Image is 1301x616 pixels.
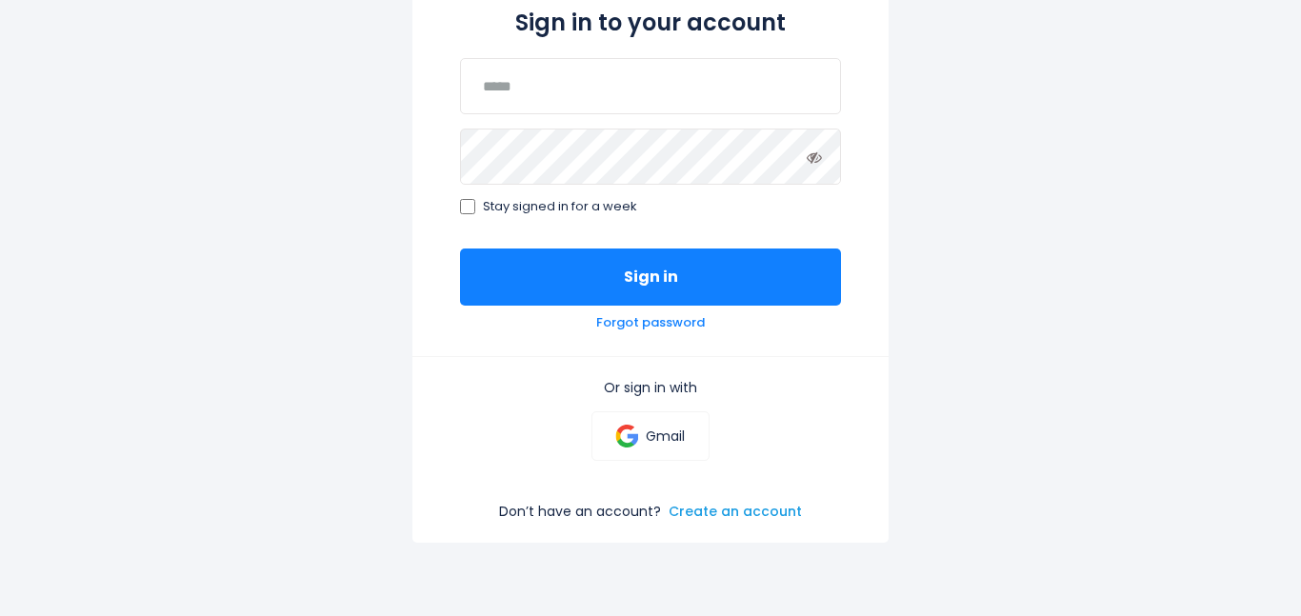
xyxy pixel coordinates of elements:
[591,411,709,461] a: Gmail
[460,6,841,39] h2: Sign in to your account
[460,199,475,214] input: Stay signed in for a week
[669,503,802,520] a: Create an account
[596,315,705,331] a: Forgot password
[483,199,637,215] span: Stay signed in for a week
[460,248,841,306] button: Sign in
[499,503,661,520] p: Don’t have an account?
[460,379,841,396] p: Or sign in with
[646,427,685,445] p: Gmail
